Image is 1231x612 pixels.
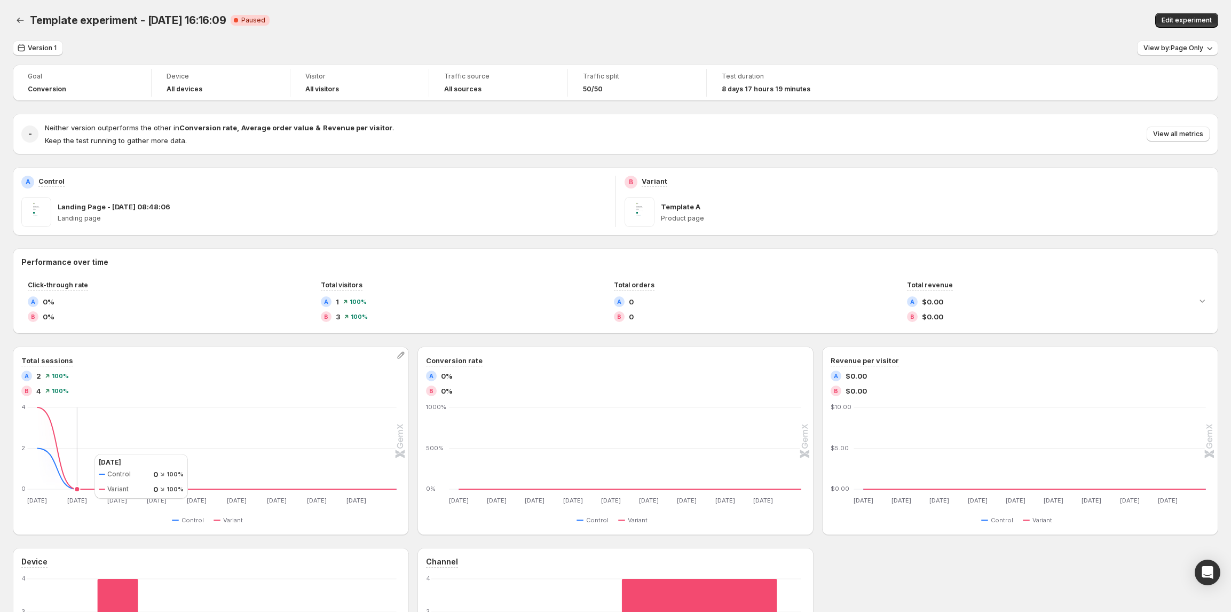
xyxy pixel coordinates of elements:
[214,514,247,527] button: Variant
[426,575,430,582] text: 4
[167,72,275,81] span: Device
[336,311,340,322] span: 3
[227,497,247,504] text: [DATE]
[753,497,773,504] text: [DATE]
[429,388,433,394] h2: B
[237,123,239,132] strong: ,
[315,123,321,132] strong: &
[722,72,831,81] span: Test duration
[28,71,136,95] a: GoalConversion
[642,176,667,186] p: Variant
[1147,127,1210,142] button: View all metrics
[1158,497,1178,504] text: [DATE]
[147,497,167,504] text: [DATE]
[722,85,810,93] span: 8 days 17 hours 19 minutes
[846,386,867,396] span: $0.00
[43,311,54,322] span: 0%
[187,497,207,504] text: [DATE]
[21,485,26,492] text: 0
[1082,497,1101,504] text: [DATE]
[1155,13,1218,28] button: Edit experiment
[27,497,47,504] text: [DATE]
[910,299,914,305] h2: A
[179,123,237,132] strong: Conversion rate
[307,497,327,504] text: [DATE]
[1137,41,1218,56] button: View by:Page Only
[722,71,831,95] a: Test duration8 days 17 hours 19 minutes
[324,313,328,320] h2: B
[21,575,26,582] text: 4
[58,214,607,223] p: Landing page
[834,388,838,394] h2: B
[1120,497,1140,504] text: [DATE]
[1153,130,1203,138] span: View all metrics
[854,497,873,504] text: [DATE]
[583,85,603,93] span: 50/50
[28,72,136,81] span: Goal
[441,371,453,381] span: 0%
[321,281,362,289] span: Total visitors
[36,371,41,381] span: 2
[241,16,265,25] span: Paused
[831,403,851,411] text: $10.00
[305,85,339,93] h4: All visitors
[1143,44,1203,52] span: View by: Page Only
[324,299,328,305] h2: A
[677,497,697,504] text: [DATE]
[21,403,26,411] text: 4
[907,281,953,289] span: Total revenue
[629,311,634,322] span: 0
[583,72,691,81] span: Traffic split
[107,497,127,504] text: [DATE]
[629,296,634,307] span: 0
[525,497,545,504] text: [DATE]
[13,13,28,28] button: Back
[981,514,1017,527] button: Control
[267,497,287,504] text: [DATE]
[487,497,507,504] text: [DATE]
[831,444,849,452] text: $5.00
[45,136,187,145] span: Keep the test running to gather more data.
[891,497,911,504] text: [DATE]
[715,497,735,504] text: [DATE]
[426,556,458,567] h3: Channel
[991,516,1013,524] span: Control
[52,373,69,379] span: 100 %
[1044,497,1063,504] text: [DATE]
[846,371,867,381] span: $0.00
[449,497,469,504] text: [DATE]
[577,514,613,527] button: Control
[13,41,63,56] button: Version 1
[426,485,436,492] text: 0%
[563,497,583,504] text: [DATE]
[614,281,654,289] span: Total orders
[305,71,414,95] a: VisitorAll visitors
[30,14,226,27] span: Template experiment - [DATE] 16:16:09
[625,197,654,227] img: Template A
[661,201,700,212] p: Template A
[38,176,65,186] p: Control
[1162,16,1212,25] span: Edit experiment
[36,386,41,396] span: 4
[583,71,691,95] a: Traffic split50/50
[172,514,208,527] button: Control
[21,257,1210,268] h2: Performance over time
[586,516,609,524] span: Control
[426,444,444,452] text: 500%
[831,355,899,366] h3: Revenue per visitor
[241,123,313,132] strong: Average order value
[1006,497,1025,504] text: [DATE]
[617,313,621,320] h2: B
[350,299,367,305] span: 100 %
[43,296,54,307] span: 0%
[21,355,73,366] h3: Total sessions
[167,85,202,93] h4: All devices
[629,178,633,186] h2: B
[426,355,483,366] h3: Conversion rate
[26,178,30,186] h2: A
[444,72,553,81] span: Traffic source
[28,44,57,52] span: Version 1
[444,85,482,93] h4: All sources
[28,281,88,289] span: Click-through rate
[444,71,553,95] a: Traffic sourceAll sources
